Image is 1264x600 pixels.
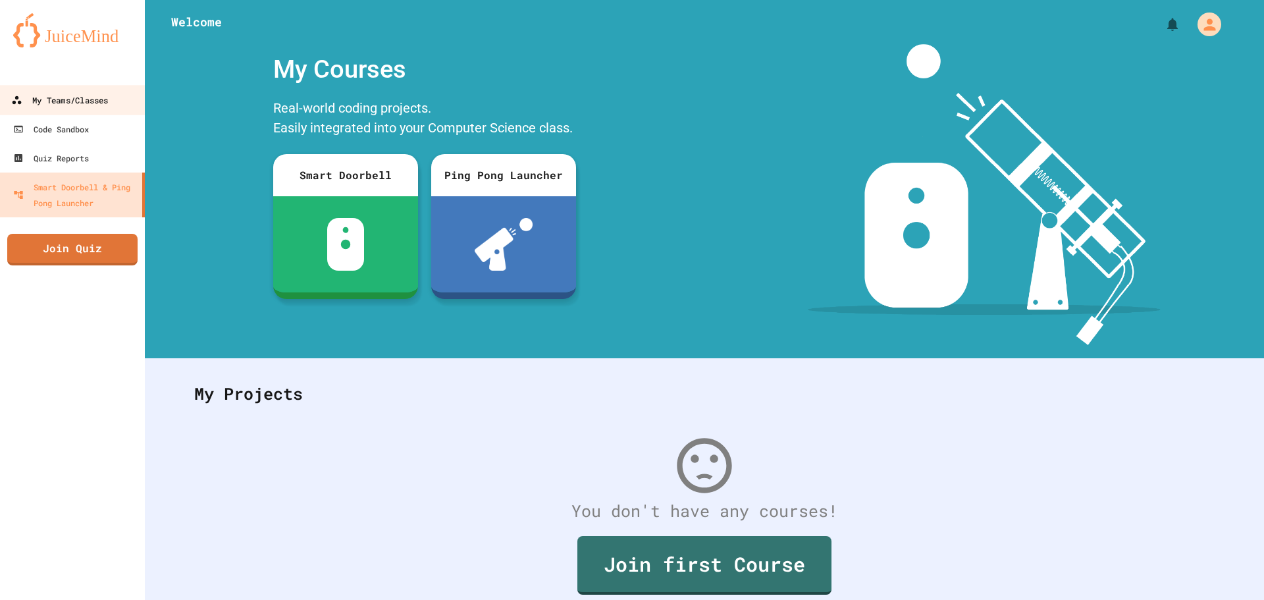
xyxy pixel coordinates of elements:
div: Code Sandbox [13,121,89,137]
div: My Notifications [1140,13,1184,36]
img: banner-image-my-projects.png [808,44,1161,345]
img: logo-orange.svg [13,13,132,47]
div: Quiz Reports [13,150,89,166]
div: You don't have any courses! [181,499,1228,524]
a: Join first Course [577,536,831,595]
img: ppl-with-ball.png [475,218,533,271]
div: My Account [1184,9,1224,40]
div: Real-world coding projects. Easily integrated into your Computer Science class. [267,95,583,144]
div: Smart Doorbell & Ping Pong Launcher [13,179,137,211]
div: Smart Doorbell [273,154,418,196]
a: Join Quiz [7,234,138,265]
img: sdb-white.svg [327,218,365,271]
div: My Teams/Classes [11,92,108,109]
div: Ping Pong Launcher [431,154,576,196]
div: My Courses [267,44,583,95]
div: My Projects [181,368,1228,420]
